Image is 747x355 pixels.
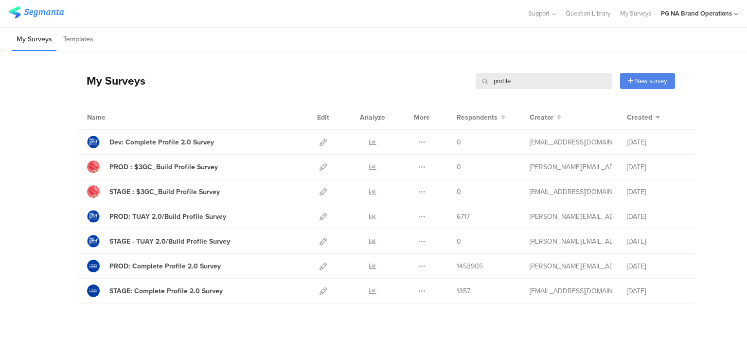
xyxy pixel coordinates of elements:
div: gallup.r@pg.com [530,187,612,197]
div: Analyze [358,105,387,129]
div: [DATE] [627,187,685,197]
div: My Surveys [77,72,145,89]
div: gallup.r@pg.com [530,286,612,296]
div: PROD: Complete Profile 2.0 Survey [109,261,221,271]
a: PROD: TUAY 2.0/Build Profile Survey [87,210,226,223]
div: Name [87,112,145,123]
input: Survey Name, Creator... [476,73,612,89]
div: PROD: TUAY 2.0/Build Profile Survey [109,212,226,222]
div: More [411,105,432,129]
div: [DATE] [627,286,685,296]
span: Creator [530,112,553,123]
img: segmanta logo [9,6,64,18]
span: 1453905 [457,261,483,271]
a: PROD: Complete Profile 2.0 Survey [87,260,221,272]
div: [DATE] [627,162,685,172]
span: 0 [457,187,461,197]
span: New survey [635,76,667,86]
button: Respondents [457,112,505,123]
div: [DATE] [627,137,685,147]
div: varun.yadav@mindtree.com [530,137,612,147]
a: PROD : $3GC_Build Profile Survey [87,160,218,173]
div: [DATE] [627,261,685,271]
span: Respondents [457,112,498,123]
span: 0 [457,162,461,172]
a: Dev: Complete Profile 2.0 Survey [87,136,214,148]
div: STAGE - TUAY 2.0/Build Profile Survey [109,236,230,247]
div: PROD : $3GC_Build Profile Survey [109,162,218,172]
div: [DATE] [627,236,685,247]
span: 0 [457,137,461,147]
div: STAGE : $3GC_Build Profile Survey [109,187,220,197]
span: 6717 [457,212,470,222]
span: Support [528,9,550,18]
a: STAGE - TUAY 2.0/Build Profile Survey [87,235,230,248]
li: My Surveys [12,28,56,51]
div: [DATE] [627,212,685,222]
span: 0 [457,236,461,247]
span: 1357 [457,286,470,296]
div: pahuja.a.1@pg.com [530,236,612,247]
div: Dev: Complete Profile 2.0 Survey [109,137,214,147]
a: STAGE: Complete Profile 2.0 Survey [87,284,223,297]
div: PG NA Brand Operations [661,9,732,18]
div: Edit [313,105,334,129]
a: STAGE : $3GC_Build Profile Survey [87,185,220,198]
div: STAGE: Complete Profile 2.0 Survey [109,286,223,296]
span: Created [627,112,652,123]
li: Templates [59,28,98,51]
div: chellappa.uc@pg.com [530,261,612,271]
div: chellappa.uc@pg.com [530,212,612,222]
button: Creator [530,112,561,123]
button: Created [627,112,660,123]
div: chellappa.uc@pg.com [530,162,612,172]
